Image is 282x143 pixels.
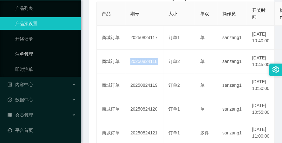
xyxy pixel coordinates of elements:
[15,48,76,60] a: 注单管理
[15,63,76,76] a: 即时注单
[168,59,180,64] span: 订单2
[125,97,163,121] td: 20250824120
[8,112,33,118] span: 会员管理
[200,106,205,112] span: 单
[168,35,180,40] span: 订单1
[15,2,76,15] a: 产品列表
[97,73,125,97] td: 商城订单
[168,106,180,112] span: 订单1
[97,50,125,73] td: 商城订单
[217,50,247,73] td: sanzang1
[200,130,209,135] span: 多件
[200,83,205,88] span: 单
[8,82,33,87] span: 内容中心
[247,97,275,121] td: [DATE] 10:55:00
[222,11,236,16] span: 操作员
[200,35,205,40] span: 单
[217,73,247,97] td: sanzang1
[97,97,125,121] td: 商城订单
[168,83,180,88] span: 订单2
[102,11,111,16] span: 产品
[8,124,76,137] a: 图标: dashboard平台首页
[168,130,180,135] span: 订单1
[247,73,275,97] td: [DATE] 10:50:00
[97,26,125,50] td: 商城订单
[247,50,275,73] td: [DATE] 10:45:00
[200,11,209,16] span: 单双
[15,17,76,30] a: 产品预设置
[125,73,163,97] td: 20250824119
[8,113,12,117] i: 图标: table
[8,82,12,87] i: 图标: profile
[168,11,177,16] span: 大小
[252,8,266,19] span: 开奖时间
[8,98,12,102] i: 图标: check-circle-o
[217,97,247,121] td: sanzang1
[200,59,205,64] span: 单
[130,11,139,16] span: 期号
[125,26,163,50] td: 20250824117
[125,50,163,73] td: 20250824118
[15,32,76,45] a: 开奖记录
[217,26,247,50] td: sanzang1
[272,66,279,73] i: 图标: setting
[247,26,275,50] td: [DATE] 10:40:00
[8,97,33,102] span: 数据中心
